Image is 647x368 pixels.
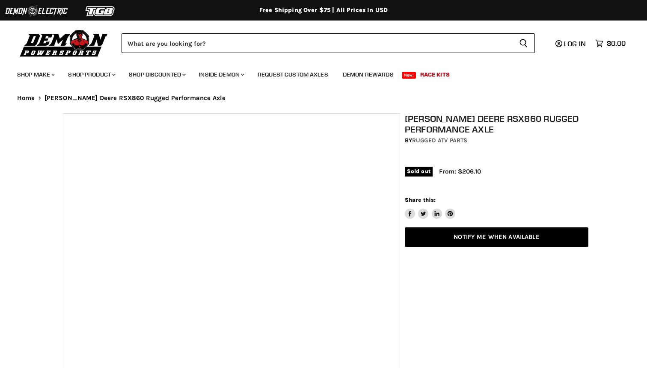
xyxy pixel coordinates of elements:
[122,66,191,83] a: Shop Discounted
[336,66,400,83] a: Demon Rewards
[591,37,630,50] a: $0.00
[17,28,111,58] img: Demon Powersports
[414,66,456,83] a: Race Kits
[402,72,416,79] span: New!
[512,33,535,53] button: Search
[122,33,512,53] input: Search
[405,167,433,176] span: Sold out
[11,66,60,83] a: Shop Make
[405,197,436,203] span: Share this:
[11,62,623,83] ul: Main menu
[405,196,456,219] aside: Share this:
[607,39,626,47] span: $0.00
[405,227,589,247] a: Notify Me When Available
[17,94,35,102] a: Home
[412,137,467,144] a: Rugged ATV Parts
[552,40,591,47] a: Log in
[62,66,121,83] a: Shop Product
[251,66,335,83] a: Request Custom Axles
[193,66,249,83] a: Inside Demon
[45,94,226,102] span: [PERSON_NAME] Deere RSX860 Rugged Performance Axle
[4,3,68,19] img: Demon Electric Logo 2
[564,39,586,48] span: Log in
[122,33,535,53] form: Product
[405,136,589,145] div: by
[405,113,589,135] h1: [PERSON_NAME] Deere RSX860 Rugged Performance Axle
[439,168,481,175] span: From: $206.10
[68,3,133,19] img: TGB Logo 2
